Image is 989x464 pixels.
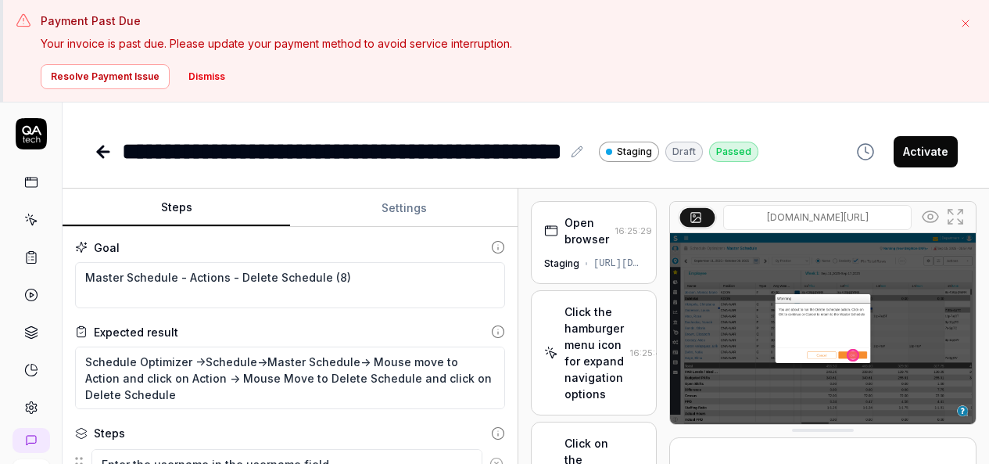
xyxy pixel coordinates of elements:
div: Click the hamburger menu icon for expand navigation options [564,304,624,402]
button: Settings [290,189,518,227]
img: Screenshot [670,233,976,424]
div: [URL][DOMAIN_NAME] [593,257,643,271]
div: Steps [94,425,125,441]
button: Dismiss [179,64,235,89]
button: Activate [894,136,958,167]
div: Passed [709,142,758,162]
button: Resolve Payment Issue [41,64,170,89]
button: Open in full screen [943,204,968,229]
span: Staging [617,145,652,159]
div: Draft [665,142,703,162]
button: Show all interative elements [918,204,943,229]
div: Open browser [564,214,609,247]
a: New conversation [13,428,50,453]
time: 16:25:29 [615,225,652,236]
a: Staging [599,141,659,162]
div: Expected result [94,324,178,340]
div: Goal [94,239,120,256]
time: 16:25:46 [630,347,668,358]
button: View version history [847,136,884,167]
p: Your invoice is past due. Please update your payment method to avoid service interruption. [41,35,945,52]
div: Staging [544,257,579,271]
button: Steps [63,189,290,227]
h3: Payment Past Due [41,13,945,29]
